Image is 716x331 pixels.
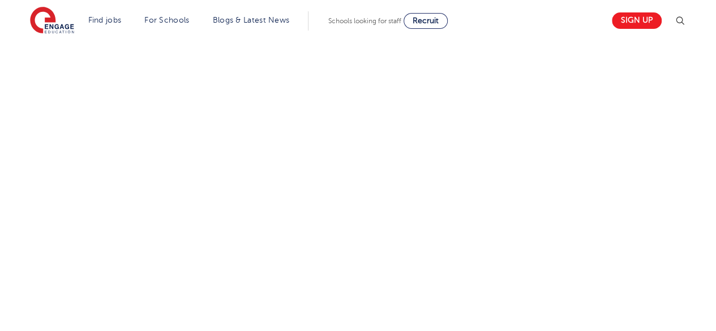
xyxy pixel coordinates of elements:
a: Recruit [404,13,448,29]
a: For Schools [144,16,189,24]
a: Find jobs [88,16,122,24]
img: Engage Education [30,7,74,35]
a: Blogs & Latest News [213,16,290,24]
span: Recruit [413,16,439,25]
span: Schools looking for staff [328,17,401,25]
a: Sign up [612,12,662,29]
